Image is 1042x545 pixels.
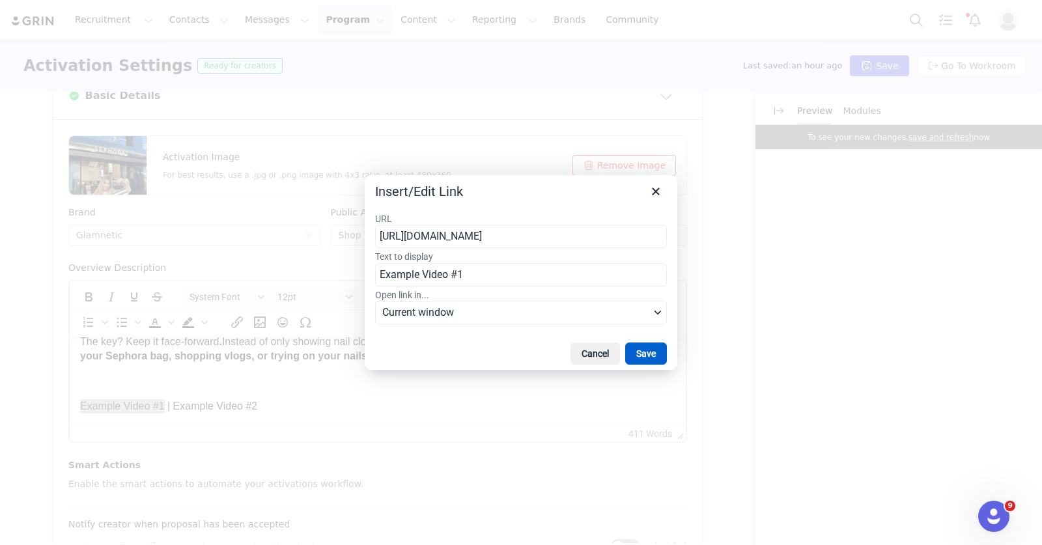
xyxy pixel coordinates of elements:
p: Example Video #1 | Example Video #2 [10,62,606,76]
p: 🌟 Ready to create? Be sure to check out the Mood Board and the brief for inspo! Reference it and ... [10,87,606,146]
label: URL [375,213,667,225]
button: Cancel [570,342,620,365]
button: Save [625,342,667,365]
label: Text to display [375,251,667,262]
button: Open link in... [375,301,667,324]
button: Close [645,180,667,203]
div: Insert/Edit Link [375,183,463,200]
span: 9 [1005,501,1015,511]
span: Current window [382,305,650,320]
label: Open link in... [375,289,667,301]
iframe: Intercom live chat [978,501,1009,532]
